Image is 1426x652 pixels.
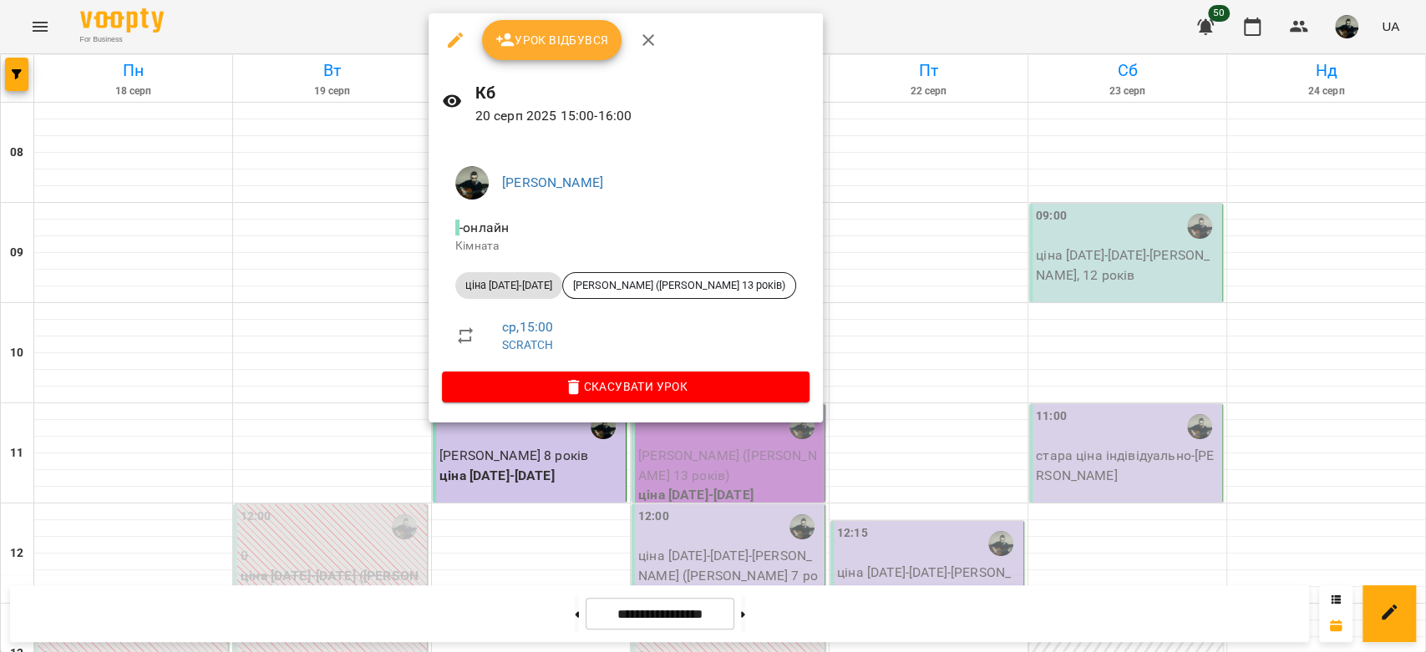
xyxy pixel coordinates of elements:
a: [PERSON_NAME] [502,174,603,190]
p: 20 серп 2025 15:00 - 16:00 [475,106,809,126]
a: SCRATCH [502,338,553,351]
button: Скасувати Урок [442,371,809,402]
p: Кімната [455,238,796,255]
a: ср , 15:00 [502,319,553,335]
span: - онлайн [455,220,512,235]
h6: Кб [475,80,809,106]
div: [PERSON_NAME] ([PERSON_NAME] 13 років) [562,272,796,299]
button: Урок відбувся [482,20,622,60]
span: Скасувати Урок [455,377,796,397]
img: 7978d71d2a5e9c0688966f56c135e719.png [455,166,489,200]
span: ціна [DATE]-[DATE] [455,278,562,293]
span: Урок відбувся [495,30,609,50]
span: [PERSON_NAME] ([PERSON_NAME] 13 років) [563,278,795,293]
